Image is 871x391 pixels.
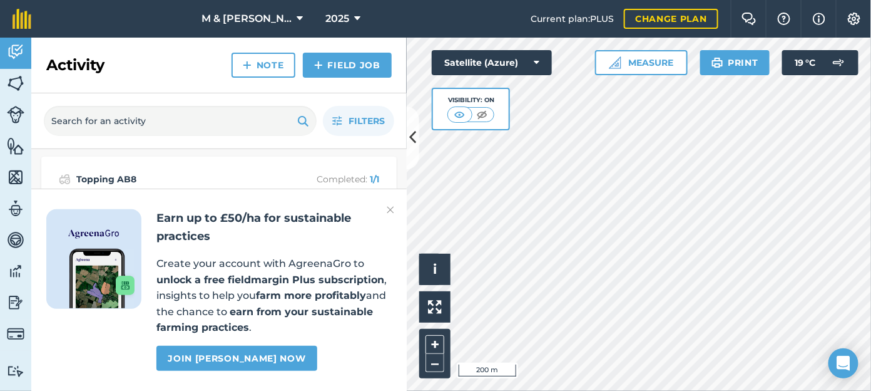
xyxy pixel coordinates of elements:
[428,300,442,314] img: Four arrows, one pointing top left, one top right, one bottom right and the last bottom left
[7,74,24,93] img: svg+xml;base64,PHN2ZyB4bWxucz0iaHR0cDovL3d3dy53My5vcmcvMjAwMC9zdmciIHdpZHRoPSI1NiIgaGVpZ2h0PSI2MC...
[349,114,385,128] span: Filters
[7,231,24,249] img: svg+xml;base64,PD94bWwgdmVyc2lvbj0iMS4wIiBlbmNvZGluZz0idXRmLTgiPz4KPCEtLSBHZW5lcmF0b3I6IEFkb2JlIE...
[826,50,851,75] img: svg+xml;base64,PD94bWwgdmVyc2lvbj0iMS4wIiBlbmNvZGluZz0idXRmLTgiPz4KPCEtLSBHZW5lcmF0b3I6IEFkb2JlIE...
[782,50,858,75] button: 19 °C
[232,53,295,78] a: Note
[325,11,349,26] span: 2025
[777,13,792,25] img: A question mark icon
[13,9,31,29] img: fieldmargin Logo
[7,106,24,123] img: svg+xml;base64,PD94bWwgdmVyc2lvbj0iMS4wIiBlbmNvZGluZz0idXRmLTgiPz4KPCEtLSBHZW5lcmF0b3I6IEFkb2JlIE...
[314,58,323,73] img: svg+xml;base64,PHN2ZyB4bWxucz0iaHR0cDovL3d3dy53My5vcmcvMjAwMC9zdmciIHdpZHRoPSIxNCIgaGVpZ2h0PSIyNC...
[7,325,24,343] img: svg+xml;base64,PD94bWwgdmVyc2lvbj0iMS4wIiBlbmNvZGluZz0idXRmLTgiPz4KPCEtLSBHZW5lcmF0b3I6IEFkb2JlIE...
[452,108,467,121] img: svg+xml;base64,PHN2ZyB4bWxucz0iaHR0cDovL3d3dy53My5vcmcvMjAwMC9zdmciIHdpZHRoPSI1MCIgaGVpZ2h0PSI0MC...
[7,199,24,218] img: svg+xml;base64,PD94bWwgdmVyc2lvbj0iMS4wIiBlbmNvZGluZz0idXRmLTgiPz4KPCEtLSBHZW5lcmF0b3I6IEFkb2JlIE...
[44,106,317,136] input: Search for an activity
[7,168,24,187] img: svg+xml;base64,PHN2ZyB4bWxucz0iaHR0cDovL3d3dy53My5vcmcvMjAwMC9zdmciIHdpZHRoPSI1NiIgaGVpZ2h0PSI2MC...
[624,9,718,29] a: Change plan
[69,249,135,308] img: Screenshot of the Gro app
[419,254,451,285] button: i
[447,95,495,105] div: Visibility: On
[387,202,394,217] img: svg+xml;base64,PHN2ZyB4bWxucz0iaHR0cDovL3d3dy53My5vcmcvMjAwMC9zdmciIHdpZHRoPSIyMiIgaGVpZ2h0PSIzMC...
[280,172,379,186] p: Completed :
[49,164,389,236] a: Topping AB8Completed: 1/1Winding FieldClock with arrow pointing clockwiseYou marked this as compl...
[156,346,317,371] a: Join [PERSON_NAME] now
[46,55,104,75] h2: Activity
[297,113,309,128] img: svg+xml;base64,PHN2ZyB4bWxucz0iaHR0cDovL3d3dy53My5vcmcvMjAwMC9zdmciIHdpZHRoPSIxOSIgaGVpZ2h0PSIyNC...
[741,13,756,25] img: Two speech bubbles overlapping with the left bubble in the forefront
[76,172,275,186] strong: Topping AB8
[156,274,384,286] strong: unlock a free fieldmargin Plus subscription
[828,348,858,378] div: Open Intercom Messenger
[7,293,24,312] img: svg+xml;base64,PD94bWwgdmVyc2lvbj0iMS4wIiBlbmNvZGluZz0idXRmLTgiPz4KPCEtLSBHZW5lcmF0b3I6IEFkb2JlIE...
[474,108,490,121] img: svg+xml;base64,PHN2ZyB4bWxucz0iaHR0cDovL3d3dy53My5vcmcvMjAwMC9zdmciIHdpZHRoPSI1MCIgaGVpZ2h0PSI0MC...
[7,262,24,281] img: svg+xml;base64,PD94bWwgdmVyc2lvbj0iMS4wIiBlbmNvZGluZz0idXRmLTgiPz4KPCEtLSBHZW5lcmF0b3I6IEFkb2JlIE...
[700,50,770,75] button: Print
[201,11,292,26] span: M & [PERSON_NAME]
[156,209,392,246] h2: Earn up to £50/ha for sustainable practices
[609,56,621,69] img: Ruler icon
[595,50,688,75] button: Measure
[425,335,444,354] button: +
[433,261,437,277] span: i
[813,11,825,26] img: svg+xml;base64,PHN2ZyB4bWxucz0iaHR0cDovL3d3dy53My5vcmcvMjAwMC9zdmciIHdpZHRoPSIxNyIgaGVpZ2h0PSIxNy...
[7,137,24,155] img: svg+xml;base64,PHN2ZyB4bWxucz0iaHR0cDovL3d3dy53My5vcmcvMjAwMC9zdmciIHdpZHRoPSI1NiIgaGVpZ2h0PSI2MC...
[425,354,444,372] button: –
[7,365,24,377] img: svg+xml;base64,PD94bWwgdmVyc2lvbj0iMS4wIiBlbmNvZGluZz0idXRmLTgiPz4KPCEtLSBHZW5lcmF0b3I6IEFkb2JlIE...
[243,58,252,73] img: svg+xml;base64,PHN2ZyB4bWxucz0iaHR0cDovL3d3dy53My5vcmcvMjAwMC9zdmciIHdpZHRoPSIxNCIgaGVpZ2h0PSIyNC...
[256,289,366,301] strong: farm more profitably
[303,53,392,78] a: Field Job
[795,50,816,75] span: 19 ° C
[370,174,379,185] strong: 1 / 1
[156,306,373,334] strong: earn from your sustainable farming practices
[531,12,614,26] span: Current plan : PLUS
[847,13,862,25] img: A cog icon
[432,50,552,75] button: Satellite (Azure)
[323,106,394,136] button: Filters
[7,43,24,61] img: svg+xml;base64,PD94bWwgdmVyc2lvbj0iMS4wIiBlbmNvZGluZz0idXRmLTgiPz4KPCEtLSBHZW5lcmF0b3I6IEFkb2JlIE...
[711,55,723,70] img: svg+xml;base64,PHN2ZyB4bWxucz0iaHR0cDovL3d3dy53My5vcmcvMjAwMC9zdmciIHdpZHRoPSIxOSIgaGVpZ2h0PSIyNC...
[156,256,392,336] p: Create your account with AgreenaGro to , insights to help you and the chance to .
[59,172,71,187] img: svg+xml;base64,PD94bWwgdmVyc2lvbj0iMS4wIiBlbmNvZGluZz0idXRmLTgiPz4KPCEtLSBHZW5lcmF0b3I6IEFkb2JlIE...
